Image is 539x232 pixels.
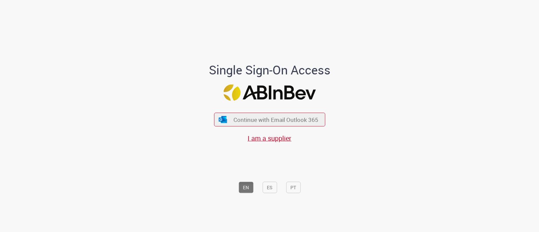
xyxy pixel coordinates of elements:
[248,134,291,143] a: I am a supplier
[239,181,253,193] button: EN
[214,113,325,127] button: ícone Azure/Microsoft 360 Continue with Email Outlook 365
[176,63,363,76] h1: Single Sign-On Access
[286,181,300,193] button: PT
[262,181,277,193] button: ES
[218,116,228,123] img: ícone Azure/Microsoft 360
[233,116,318,124] span: Continue with Email Outlook 365
[223,85,316,101] img: Logo ABInBev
